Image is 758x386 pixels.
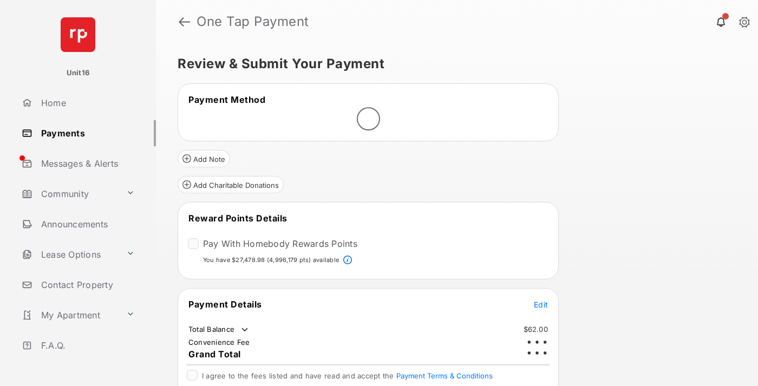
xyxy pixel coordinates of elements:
a: Home [17,90,156,116]
p: You have $27,478.98 (4,996,179 pts) available [203,256,339,265]
button: Add Note [178,150,230,167]
button: I agree to the fees listed and have read and accept the [396,371,493,380]
td: Convenience Fee [188,337,251,347]
p: Unit16 [67,68,90,78]
span: I agree to the fees listed and have read and accept the [202,371,493,380]
strong: One Tap Payment [197,15,309,28]
span: Grand Total [188,349,241,359]
label: Pay With Homebody Rewards Points [203,238,357,249]
td: Total Balance [188,324,250,335]
span: Reward Points Details [188,213,287,224]
a: My Apartment [17,302,122,328]
span: Payment Details [188,299,262,310]
a: Announcements [17,211,156,237]
img: svg+xml;base64,PHN2ZyB4bWxucz0iaHR0cDovL3d3dy53My5vcmcvMjAwMC9zdmciIHdpZHRoPSI2NCIgaGVpZ2h0PSI2NC... [61,17,95,52]
a: Lease Options [17,241,122,267]
h5: Review & Submit Your Payment [178,57,728,70]
a: Contact Property [17,272,156,298]
button: Add Charitable Donations [178,176,284,193]
a: Community [17,181,122,207]
a: F.A.Q. [17,332,156,358]
button: Edit [534,299,548,310]
span: Payment Method [188,94,265,105]
a: Payments [17,120,156,146]
span: Edit [534,300,548,309]
a: Messages & Alerts [17,151,156,176]
td: $62.00 [523,324,549,334]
